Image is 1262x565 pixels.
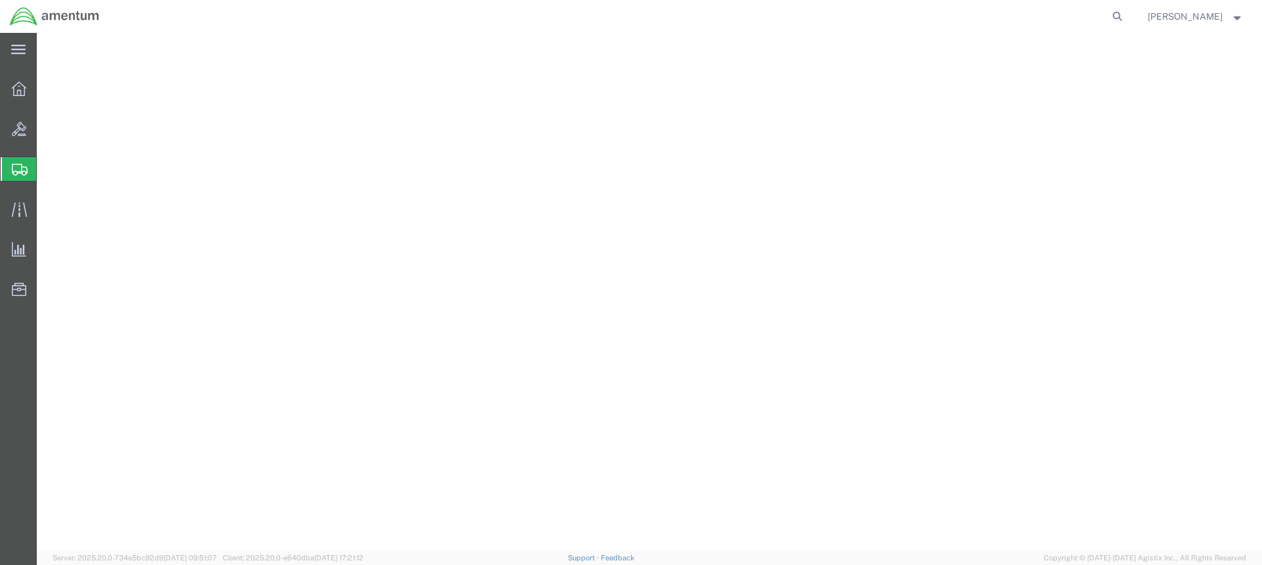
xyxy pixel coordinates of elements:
img: logo [9,7,100,26]
a: Support [568,554,601,562]
span: Server: 2025.20.0-734e5bc92d9 [53,554,217,562]
iframe: FS Legacy Container [37,33,1262,551]
button: [PERSON_NAME] [1147,9,1244,24]
span: Client: 2025.20.0-e640dba [223,554,363,562]
span: [DATE] 09:51:07 [164,554,217,562]
a: Feedback [601,554,634,562]
span: Copyright © [DATE]-[DATE] Agistix Inc., All Rights Reserved [1044,553,1246,564]
span: [DATE] 17:21:12 [314,554,363,562]
span: Alvaro Borbon [1148,9,1223,24]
